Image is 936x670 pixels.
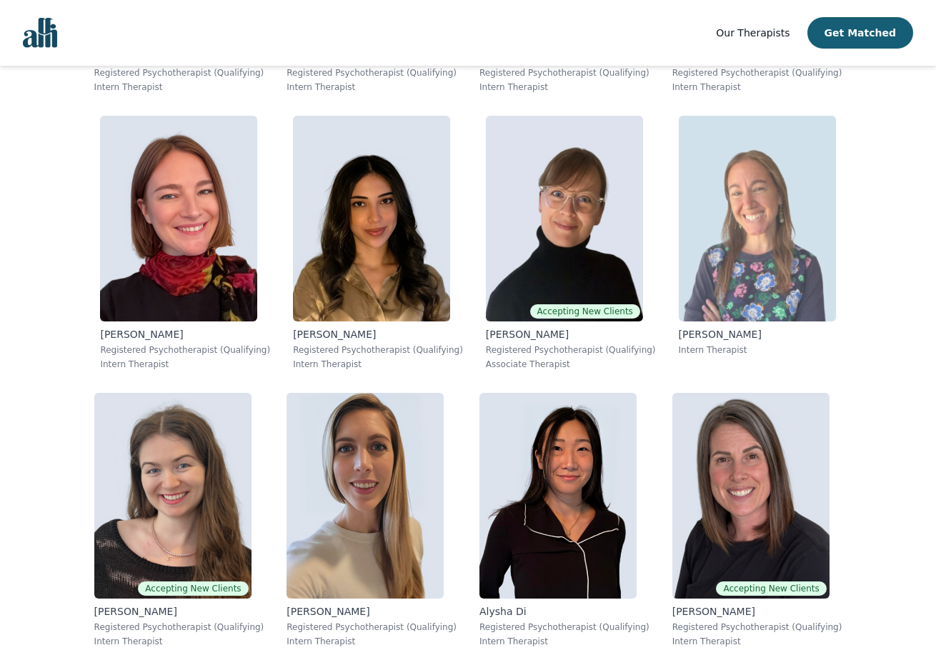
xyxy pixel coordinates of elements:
p: [PERSON_NAME] [287,604,457,619]
a: Naomi_Tessler[PERSON_NAME]Intern Therapist [667,104,847,381]
a: Our Therapists [716,24,790,41]
p: [PERSON_NAME] [679,327,836,341]
p: Intern Therapist [679,344,836,356]
p: Intern Therapist [287,636,457,647]
p: Registered Psychotherapist (Qualifying) [287,621,457,633]
a: Angela_EarlAccepting New Clients[PERSON_NAME]Registered Psychotherapist (Qualifying)Associate The... [474,104,667,381]
p: Intern Therapist [479,81,649,93]
img: Naomi_Tessler [679,116,836,321]
a: Jillian_Newfield[PERSON_NAME]Registered Psychotherapist (Qualifying)Intern Therapist [89,104,282,381]
p: Intern Therapist [672,636,842,647]
a: Alysha_DiAlysha DiRegistered Psychotherapist (Qualifying)Intern Therapist [468,381,661,659]
p: Intern Therapist [287,81,457,93]
img: Anisa_Mori [287,393,444,599]
p: Intern Therapist [94,636,264,647]
p: Alysha Di [479,604,649,619]
p: Registered Psychotherapist (Qualifying) [672,67,842,79]
p: Registered Psychotherapist (Qualifying) [479,621,649,633]
img: Jillian_Newfield [100,116,257,321]
p: Registered Psychotherapist (Qualifying) [479,67,649,79]
a: Stephanie_BunkerAccepting New Clients[PERSON_NAME]Registered Psychotherapist (Qualifying)Intern T... [661,381,854,659]
img: Rand_Shalabi [293,116,450,321]
p: [PERSON_NAME] [672,604,842,619]
p: Intern Therapist [672,81,842,93]
p: Registered Psychotherapist (Qualifying) [287,67,457,79]
img: Alysha_Di [479,393,637,599]
span: Accepting New Clients [530,304,640,319]
button: Get Matched [807,17,913,49]
p: Intern Therapist [94,81,264,93]
span: Accepting New Clients [138,581,248,596]
a: Madeleine_ClarkAccepting New Clients[PERSON_NAME]Registered Psychotherapist (Qualifying)Intern Th... [83,381,276,659]
p: Registered Psychotherapist (Qualifying) [94,621,264,633]
a: Rand_Shalabi[PERSON_NAME]Registered Psychotherapist (Qualifying)Intern Therapist [282,104,474,381]
p: Intern Therapist [479,636,649,647]
img: alli logo [23,18,57,48]
p: Registered Psychotherapist (Qualifying) [293,344,463,356]
img: Angela_Earl [486,116,643,321]
p: Registered Psychotherapist (Qualifying) [672,621,842,633]
p: Associate Therapist [486,359,656,370]
p: [PERSON_NAME] [293,327,463,341]
span: Our Therapists [716,27,790,39]
p: [PERSON_NAME] [100,327,270,341]
p: Intern Therapist [293,359,463,370]
p: Registered Psychotherapist (Qualifying) [94,67,264,79]
p: Intern Therapist [100,359,270,370]
p: Registered Psychotherapist (Qualifying) [486,344,656,356]
p: [PERSON_NAME] [94,604,264,619]
img: Madeleine_Clark [94,393,252,599]
p: Registered Psychotherapist (Qualifying) [100,344,270,356]
a: Anisa_Mori[PERSON_NAME]Registered Psychotherapist (Qualifying)Intern Therapist [275,381,468,659]
img: Stephanie_Bunker [672,393,830,599]
p: [PERSON_NAME] [486,327,656,341]
span: Accepting New Clients [716,581,826,596]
